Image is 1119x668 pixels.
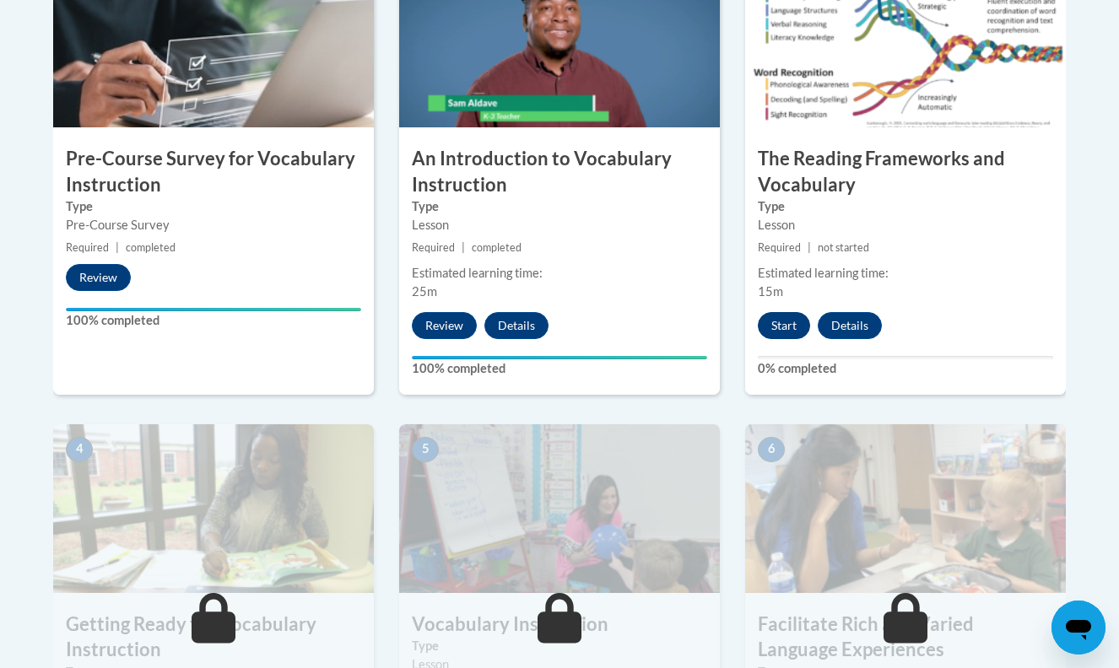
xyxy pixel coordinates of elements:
[66,437,93,462] span: 4
[412,197,707,216] label: Type
[66,241,109,254] span: Required
[745,146,1066,198] h3: The Reading Frameworks and Vocabulary
[472,241,522,254] span: completed
[818,241,869,254] span: not started
[53,424,374,593] img: Course Image
[66,216,361,234] div: Pre-Course Survey
[758,359,1053,378] label: 0% completed
[399,424,720,593] img: Course Image
[484,312,549,339] button: Details
[758,241,801,254] span: Required
[412,437,439,462] span: 5
[818,312,882,339] button: Details
[66,197,361,216] label: Type
[1051,601,1105,655] iframe: Button to launch messaging window
[412,216,707,234] div: Lesson
[808,241,811,254] span: |
[412,359,707,378] label: 100% completed
[412,312,477,339] button: Review
[462,241,465,254] span: |
[66,264,131,291] button: Review
[412,637,707,655] label: Type
[116,241,119,254] span: |
[758,437,785,462] span: 6
[126,241,176,254] span: completed
[66,311,361,330] label: 100% completed
[745,611,1066,664] h3: Facilitate Rich and Varied Language Experiences
[758,197,1053,216] label: Type
[412,264,707,283] div: Estimated learning time:
[412,356,707,359] div: Your progress
[758,284,783,299] span: 15m
[412,241,455,254] span: Required
[758,312,810,339] button: Start
[745,424,1066,593] img: Course Image
[412,284,437,299] span: 25m
[758,216,1053,234] div: Lesson
[53,611,374,664] h3: Getting Ready for Vocabulary Instruction
[399,146,720,198] h3: An Introduction to Vocabulary Instruction
[399,611,720,638] h3: Vocabulary Instruction
[66,308,361,311] div: Your progress
[53,146,374,198] h3: Pre-Course Survey for Vocabulary Instruction
[758,264,1053,283] div: Estimated learning time:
